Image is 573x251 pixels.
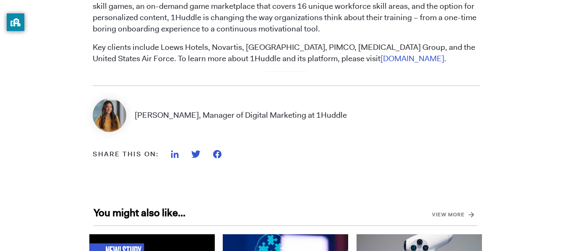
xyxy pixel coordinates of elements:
[191,150,201,158] img: Twitter
[135,110,347,121] p: [PERSON_NAME], Manager of Digital Marketing at 1Huddle
[380,53,444,64] a: [DOMAIN_NAME]
[7,13,24,31] button: privacy banner
[93,42,481,65] p: Key clients include Loews Hotels, Novartis, [GEOGRAPHIC_DATA], PIMCO, [MEDICAL_DATA] Group, and t...
[171,150,179,158] img: Linkedin
[213,150,221,158] img: Facebook
[93,149,159,159] div: Share this on:
[94,206,477,226] span: You might also like...
[432,208,465,221] a: View more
